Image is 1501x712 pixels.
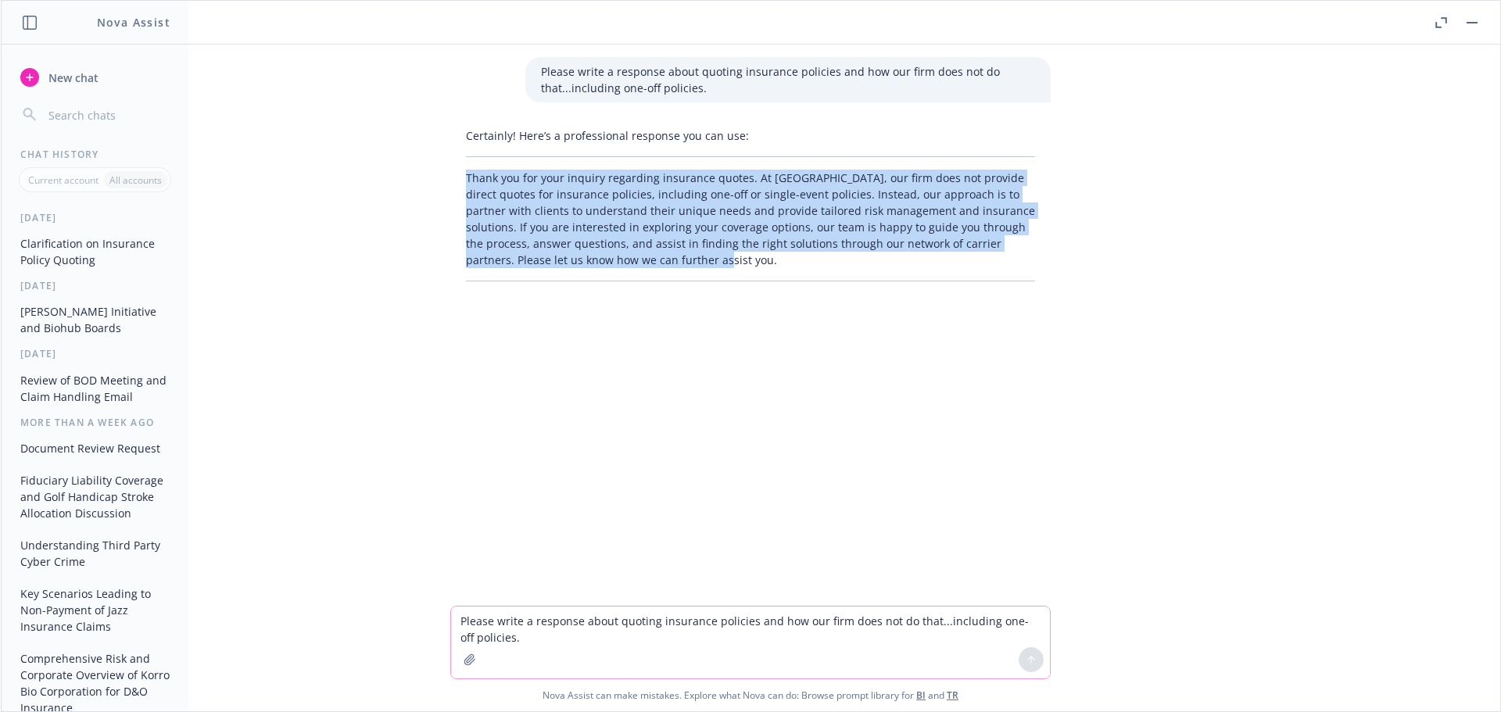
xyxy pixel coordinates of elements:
button: Key Scenarios Leading to Non-Payment of Jazz Insurance Claims [14,581,176,639]
h1: Nova Assist [97,14,170,30]
p: Current account [28,174,99,187]
button: Clarification on Insurance Policy Quoting [14,231,176,273]
button: New chat [14,63,176,91]
button: [PERSON_NAME] Initiative and Biohub Boards [14,299,176,341]
a: TR [947,689,958,702]
button: Understanding Third Party Cyber Crime [14,532,176,574]
button: Review of BOD Meeting and Claim Handling Email [14,367,176,410]
div: Chat History [2,148,188,161]
p: Please write a response about quoting insurance policies and how our firm does not do that...incl... [541,63,1035,96]
button: Document Review Request [14,435,176,461]
div: More than a week ago [2,416,188,429]
div: [DATE] [2,279,188,292]
button: Fiduciary Liability Coverage and Golf Handicap Stroke Allocation Discussion [14,467,176,526]
p: All accounts [109,174,162,187]
p: Thank you for your inquiry regarding insurance quotes. At [GEOGRAPHIC_DATA], our firm does not pr... [466,170,1035,268]
div: [DATE] [2,211,188,224]
input: Search chats [45,104,170,126]
span: New chat [45,70,99,86]
div: [DATE] [2,347,188,360]
p: Certainly! Here’s a professional response you can use: [466,127,1035,144]
span: Nova Assist can make mistakes. Explore what Nova can do: Browse prompt library for and [7,679,1494,711]
a: BI [916,689,926,702]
